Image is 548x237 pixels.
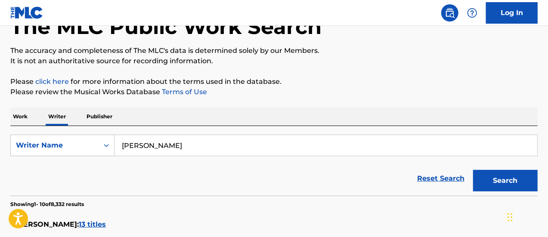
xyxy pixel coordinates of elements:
p: Work [10,108,30,126]
p: It is not an authoritative source for recording information. [10,56,538,66]
p: Publisher [84,108,115,126]
div: Writer Name [16,140,93,151]
img: help [467,8,477,18]
a: Reset Search [413,169,469,188]
form: Search Form [10,135,538,196]
div: Help [464,4,481,22]
iframe: Chat Widget [505,196,548,237]
a: Public Search [441,4,458,22]
p: Writer [46,108,68,126]
p: Showing 1 - 10 of 8,332 results [10,200,84,208]
p: Please review the Musical Works Database [10,87,538,97]
button: Search [473,170,538,191]
p: The accuracy and completeness of The MLC's data is determined solely by our Members. [10,46,538,56]
span: [PERSON_NAME] : [15,220,79,228]
span: 13 titles [79,220,106,228]
a: Terms of Use [160,88,207,96]
a: click here [35,77,69,86]
p: Please for more information about the terms used in the database. [10,77,538,87]
div: Drag [508,204,513,230]
a: Log In [486,2,538,24]
h1: The MLC Public Work Search [10,14,322,40]
img: MLC Logo [10,6,43,19]
img: search [445,8,455,18]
